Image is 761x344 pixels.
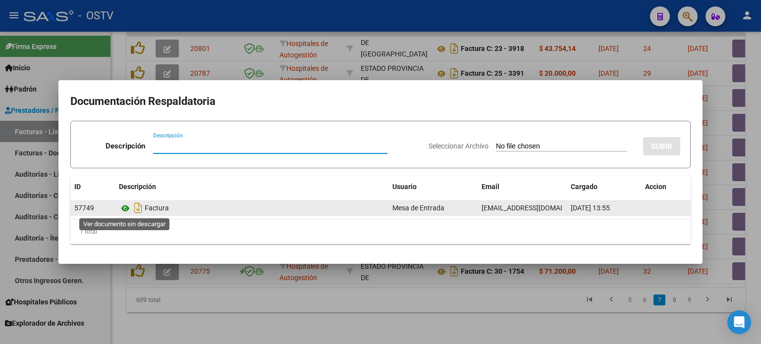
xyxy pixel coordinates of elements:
[106,141,145,152] p: Descripción
[645,183,666,191] span: Accion
[119,200,384,216] div: Factura
[119,183,156,191] span: Descripción
[74,204,94,212] span: 57749
[392,204,444,212] span: Mesa de Entrada
[727,310,751,334] div: Open Intercom Messenger
[115,176,388,197] datatable-header-cell: Descripción
[641,176,691,197] datatable-header-cell: Accion
[429,142,489,150] span: Seleccionar Archivo
[74,183,81,191] span: ID
[571,204,610,212] span: [DATE] 13:55
[70,92,691,111] h2: Documentación Respaldatoria
[70,176,115,197] datatable-header-cell: ID
[388,176,478,197] datatable-header-cell: Usuario
[70,219,691,244] div: 1 total
[478,176,567,197] datatable-header-cell: Email
[571,183,598,191] span: Cargado
[482,183,499,191] span: Email
[567,176,641,197] datatable-header-cell: Cargado
[651,142,672,151] span: SUBIR
[643,137,680,155] button: SUBIR
[392,183,417,191] span: Usuario
[482,204,592,212] span: [EMAIL_ADDRESS][DOMAIN_NAME]
[132,200,145,216] i: Descargar documento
